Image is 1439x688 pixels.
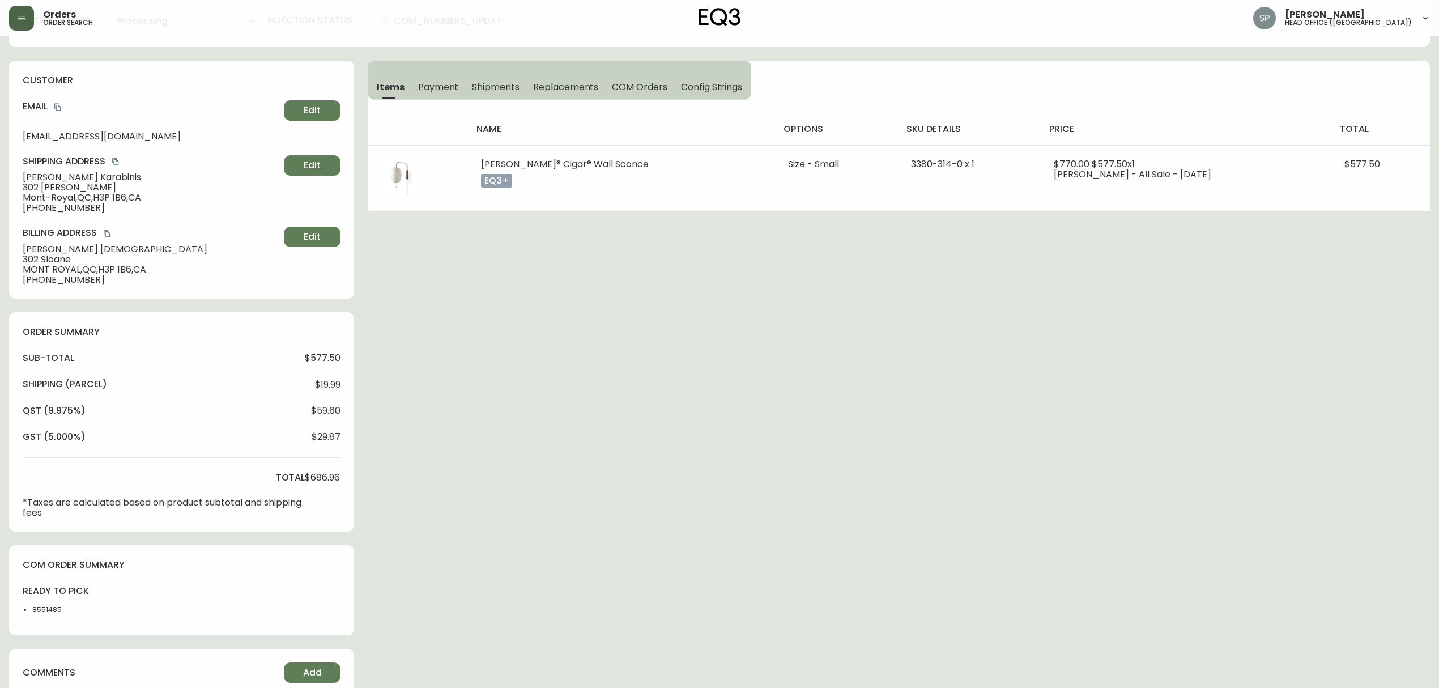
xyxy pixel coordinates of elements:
[23,100,279,113] h4: Email
[276,472,305,484] h4: total
[533,81,598,93] span: Replacements
[788,159,884,169] li: Size - Small
[304,159,321,172] span: Edit
[784,123,888,135] h4: options
[681,81,742,93] span: Config Strings
[381,159,418,196] img: 89b8d291-e194-420b-8fc8-d5059cbc5f6b.jpg
[472,81,520,93] span: Shipments
[1344,158,1380,171] span: $577.50
[101,228,113,239] button: copy
[311,406,340,416] span: $59.60
[23,275,279,285] span: [PHONE_NUMBER]
[476,123,765,135] h4: name
[43,10,76,19] span: Orders
[23,131,279,142] span: [EMAIL_ADDRESS][DOMAIN_NAME]
[481,174,512,188] p: eq3+
[110,156,121,167] button: copy
[1049,123,1322,135] h4: price
[304,104,321,117] span: Edit
[52,101,63,113] button: copy
[23,498,305,518] p: *Taxes are calculated based on product subtotal and shipping fees
[23,155,279,168] h4: Shipping Address
[1092,158,1135,171] span: $577.50 x 1
[32,605,92,615] li: 8551485
[23,405,86,417] h4: qst (9.975%)
[23,254,279,265] span: 302 Sloane
[23,244,279,254] span: [PERSON_NAME] [DEMOGRAPHIC_DATA]
[699,8,740,26] img: logo
[304,231,321,243] span: Edit
[1285,19,1412,26] h5: head office ([GEOGRAPHIC_DATA])
[1054,168,1211,181] span: [PERSON_NAME] - All Sale - [DATE]
[284,227,340,247] button: Edit
[23,585,92,597] h4: ready to pick
[23,193,279,203] span: Mont-Royal , QC , H3P 1B6 , CA
[23,172,279,182] span: [PERSON_NAME] Karabinis
[305,353,340,363] span: $577.50
[284,662,340,683] button: Add
[1340,123,1421,135] h4: total
[1285,10,1365,19] span: [PERSON_NAME]
[43,19,93,26] h5: order search
[284,155,340,176] button: Edit
[911,158,974,171] span: 3380-314-0 x 1
[23,74,340,87] h4: customer
[377,81,405,93] span: Items
[315,380,340,390] span: $19.99
[23,265,279,275] span: MONT ROYAL , QC , H3P 1B6 , CA
[23,182,279,193] span: 302 [PERSON_NAME]
[23,666,75,679] h4: comments
[23,378,107,390] h4: Shipping ( Parcel )
[23,352,74,364] h4: sub-total
[23,431,86,443] h4: gst (5.000%)
[1054,158,1089,171] span: $770.00
[612,81,667,93] span: COM Orders
[23,326,340,338] h4: order summary
[284,100,340,121] button: Edit
[481,158,649,171] span: [PERSON_NAME]® Cigar® Wall Sconce
[418,81,459,93] span: Payment
[906,123,1031,135] h4: sku details
[23,203,279,213] span: [PHONE_NUMBER]
[303,666,322,679] span: Add
[23,559,340,571] h4: com order summary
[1253,7,1276,29] img: 0cb179e7bf3690758a1aaa5f0aafa0b4
[23,227,279,239] h4: Billing Address
[312,432,340,442] span: $29.87
[305,473,340,483] span: $686.96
